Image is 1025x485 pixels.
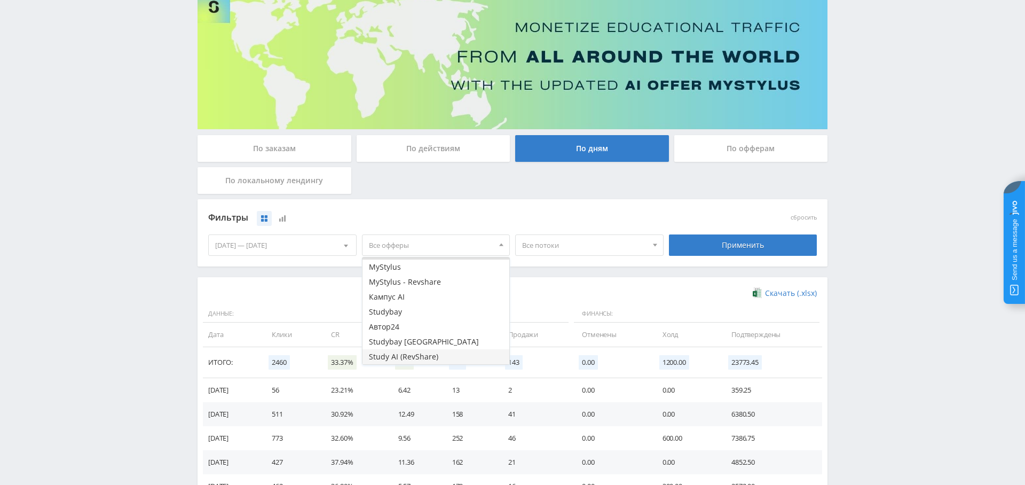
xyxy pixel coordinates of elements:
td: [DATE] [203,426,261,450]
span: Данные: [203,305,439,323]
td: 32.60% [320,426,387,450]
td: 0.00 [652,378,721,402]
td: 6.42 [388,378,441,402]
td: Дата [203,323,261,347]
td: Отменены [571,323,652,347]
div: По локальному лендингу [198,167,351,194]
td: 46 [498,426,571,450]
td: 21 [498,450,571,474]
button: Автор24 [362,319,510,334]
img: xlsx [753,287,762,298]
td: 37.94% [320,450,387,474]
span: Все офферы [369,235,494,255]
td: 7386.75 [721,426,822,450]
span: 33.37% [328,355,356,370]
td: 252 [441,426,498,450]
button: сбросить [791,214,817,221]
td: 30.92% [320,402,387,426]
button: MyStylus - Revshare [362,275,510,290]
td: Итого: [203,347,261,378]
span: Все потоки [522,235,647,255]
span: 23773.45 [728,355,762,370]
td: 158 [441,402,498,426]
span: 2460 [269,355,289,370]
td: 0.00 [571,378,652,402]
button: Study AI (RevShare) [362,349,510,364]
td: 2 [498,378,571,402]
button: Studybay [362,304,510,319]
td: 0.00 [571,450,652,474]
td: 12.49 [388,402,441,426]
div: По действиям [357,135,510,162]
span: Скачать (.xlsx) [765,289,817,298]
span: 1200.00 [659,355,689,370]
td: 0.00 [571,402,652,426]
div: По заказам [198,135,351,162]
div: По дням [515,135,669,162]
td: 4852.50 [721,450,822,474]
td: Клики [261,323,320,347]
td: 773 [261,426,320,450]
td: 427 [261,450,320,474]
span: 143 [505,355,523,370]
div: Применить [669,234,817,256]
td: [DATE] [203,450,261,474]
span: 0.00 [579,355,597,370]
td: 359.25 [721,378,822,402]
td: 13 [441,378,498,402]
td: Холд [652,323,721,347]
button: MyStylus [362,260,510,275]
td: 41 [498,402,571,426]
button: Studybay [GEOGRAPHIC_DATA] [362,334,510,349]
td: 0.00 [571,426,652,450]
td: 162 [441,450,498,474]
td: CR [320,323,387,347]
td: 511 [261,402,320,426]
td: Подтверждены [721,323,822,347]
td: [DATE] [203,402,261,426]
td: 0.00 [652,450,721,474]
td: 600.00 [652,426,721,450]
td: 11.36 [388,450,441,474]
td: [DATE] [203,378,261,402]
td: 0.00 [652,402,721,426]
td: Продажи [498,323,571,347]
td: 56 [261,378,320,402]
td: 23.21% [320,378,387,402]
div: [DATE] — [DATE] [209,235,356,255]
td: 6380.50 [721,402,822,426]
span: Финансы: [574,305,819,323]
div: Фильтры [208,210,664,226]
td: 9.56 [388,426,441,450]
button: Кампус AI [362,290,510,304]
div: По офферам [674,135,828,162]
a: Скачать (.xlsx) [753,288,817,299]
